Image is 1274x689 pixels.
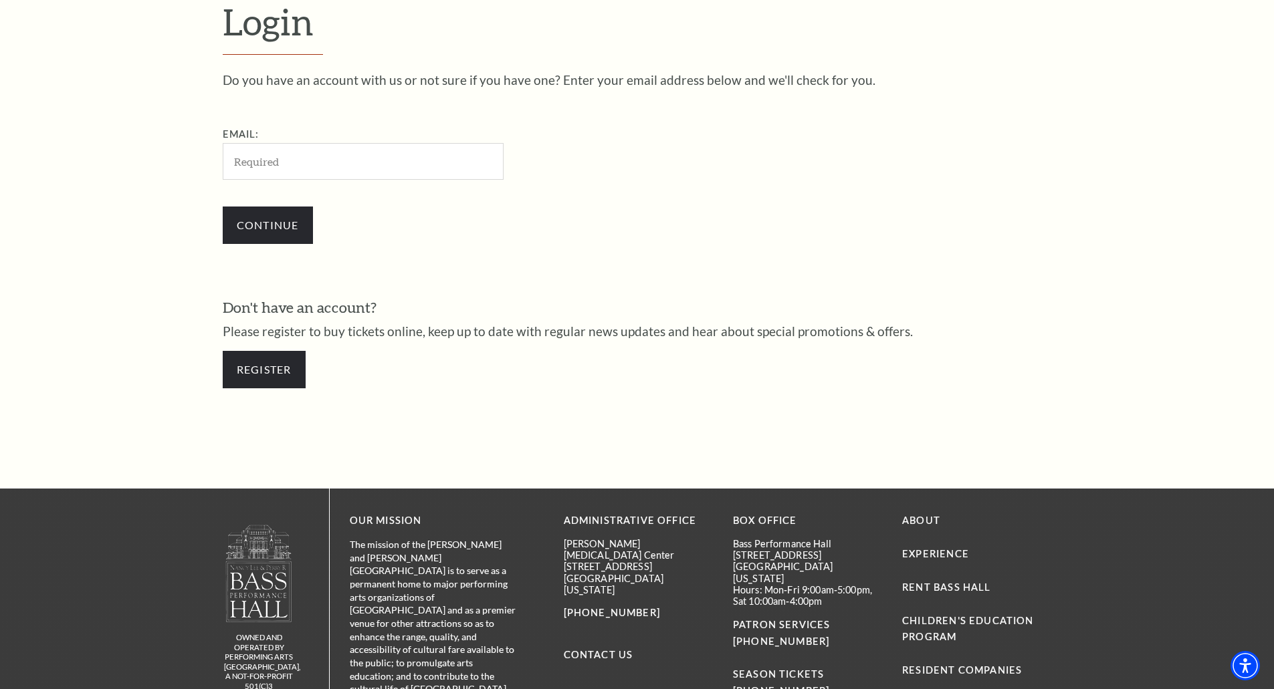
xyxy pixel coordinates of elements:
p: [PERSON_NAME][MEDICAL_DATA] Center [564,538,713,561]
p: BOX OFFICE [733,513,882,529]
p: Please register to buy tickets online, keep up to date with regular news updates and hear about s... [223,325,1052,337]
a: Register [223,351,306,388]
a: Rent Bass Hall [902,581,990,593]
a: Experience [902,548,969,559]
p: [STREET_ADDRESS] [733,549,882,561]
div: Accessibility Menu [1231,651,1260,680]
a: About [902,515,940,526]
p: [STREET_ADDRESS] [564,561,713,572]
p: [GEOGRAPHIC_DATA][US_STATE] [733,561,882,584]
p: OUR MISSION [350,513,517,529]
p: [GEOGRAPHIC_DATA][US_STATE] [564,573,713,596]
h3: Don't have an account? [223,297,1052,318]
img: logo-footer.png [225,524,293,622]
p: [PHONE_NUMBER] [564,605,713,622]
a: Contact Us [564,649,633,660]
p: Administrative Office [564,513,713,529]
input: Submit button [223,206,313,244]
p: Do you have an account with us or not sure if you have one? Enter your email address below and we... [223,74,1052,86]
p: Hours: Mon-Fri 9:00am-5:00pm, Sat 10:00am-4:00pm [733,584,882,607]
p: Bass Performance Hall [733,538,882,549]
a: Children's Education Program [902,615,1033,643]
p: PATRON SERVICES [PHONE_NUMBER] [733,617,882,650]
label: Email: [223,128,259,140]
a: Resident Companies [902,664,1022,676]
input: Required [223,143,504,180]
